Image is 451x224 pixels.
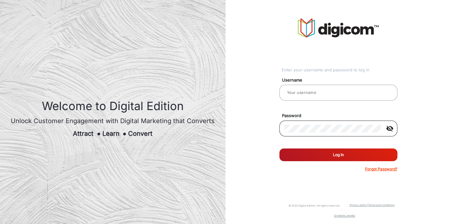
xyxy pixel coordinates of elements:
div: Attract Learn Convert [11,129,215,138]
mat-label: Password [277,113,405,119]
p: Forgot Password? [365,166,397,172]
a: [DOMAIN_NAME] [334,214,355,217]
mat-label: Username [277,77,405,83]
div: Enter your username and password to log in [282,67,397,73]
a: | [367,203,368,207]
button: Log In [279,148,397,161]
div: Unlock Customer Engagement with Digital Marketing that Converts [11,116,215,126]
img: vmg-logo [298,18,379,37]
span: ● [123,130,127,137]
span: ● [97,130,101,137]
small: © 2025 Digital Edition. All rights reserved. [289,204,340,207]
a: Privacy policy [350,203,367,207]
mat-icon: visibility_off [382,125,397,132]
h1: Welcome to Digital Edition [11,99,215,113]
input: Your username [284,89,392,96]
a: Terms and conditions [368,203,395,207]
